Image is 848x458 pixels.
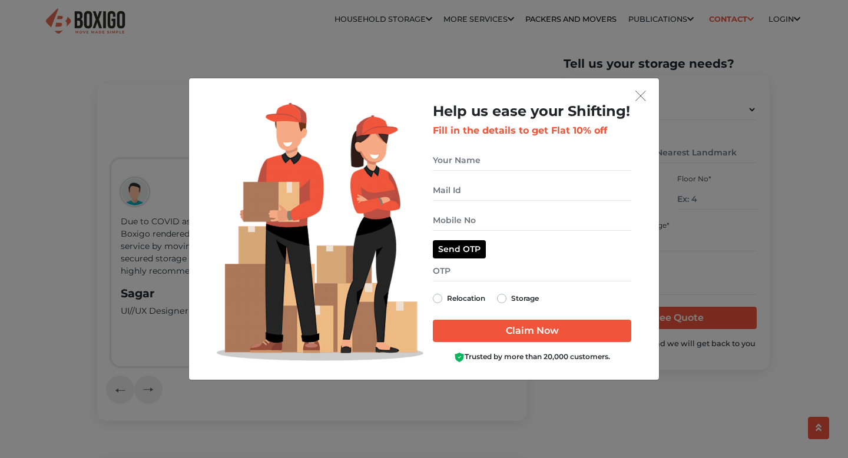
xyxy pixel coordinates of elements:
div: Trusted by more than 20,000 customers. [433,351,631,363]
img: Lead Welcome Image [217,103,424,361]
label: Storage [511,291,539,306]
label: Relocation [447,291,485,306]
button: Send OTP [433,240,486,258]
input: Mobile No [433,210,631,231]
h2: Help us ease your Shifting! [433,103,631,120]
input: Your Name [433,150,631,171]
img: exit [635,91,646,101]
input: Mail Id [433,180,631,201]
input: OTP [433,261,631,281]
input: Claim Now [433,320,631,342]
h3: Fill in the details to get Flat 10% off [433,125,631,136]
img: Boxigo Customer Shield [454,352,465,363]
